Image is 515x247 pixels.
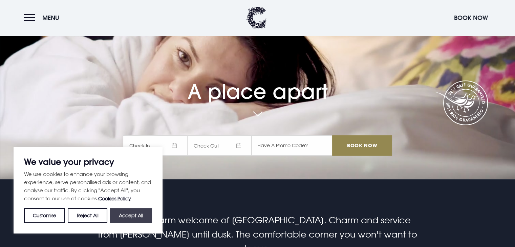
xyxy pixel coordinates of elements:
[187,135,252,156] span: Check Out
[451,10,491,25] button: Book Now
[123,135,187,156] span: Check In
[24,158,152,166] p: We value your privacy
[24,10,63,25] button: Menu
[110,208,152,223] button: Accept All
[332,135,392,156] input: Book Now
[42,14,59,22] span: Menu
[246,7,267,29] img: Clandeboye Lodge
[98,196,131,201] a: Cookies Policy
[68,208,107,223] button: Reject All
[123,64,392,104] h1: A place apart
[252,135,332,156] input: Have A Promo Code?
[24,170,152,203] p: We use cookies to enhance your browsing experience, serve personalised ads or content, and analys...
[24,208,65,223] button: Customise
[14,147,163,233] div: We value your privacy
